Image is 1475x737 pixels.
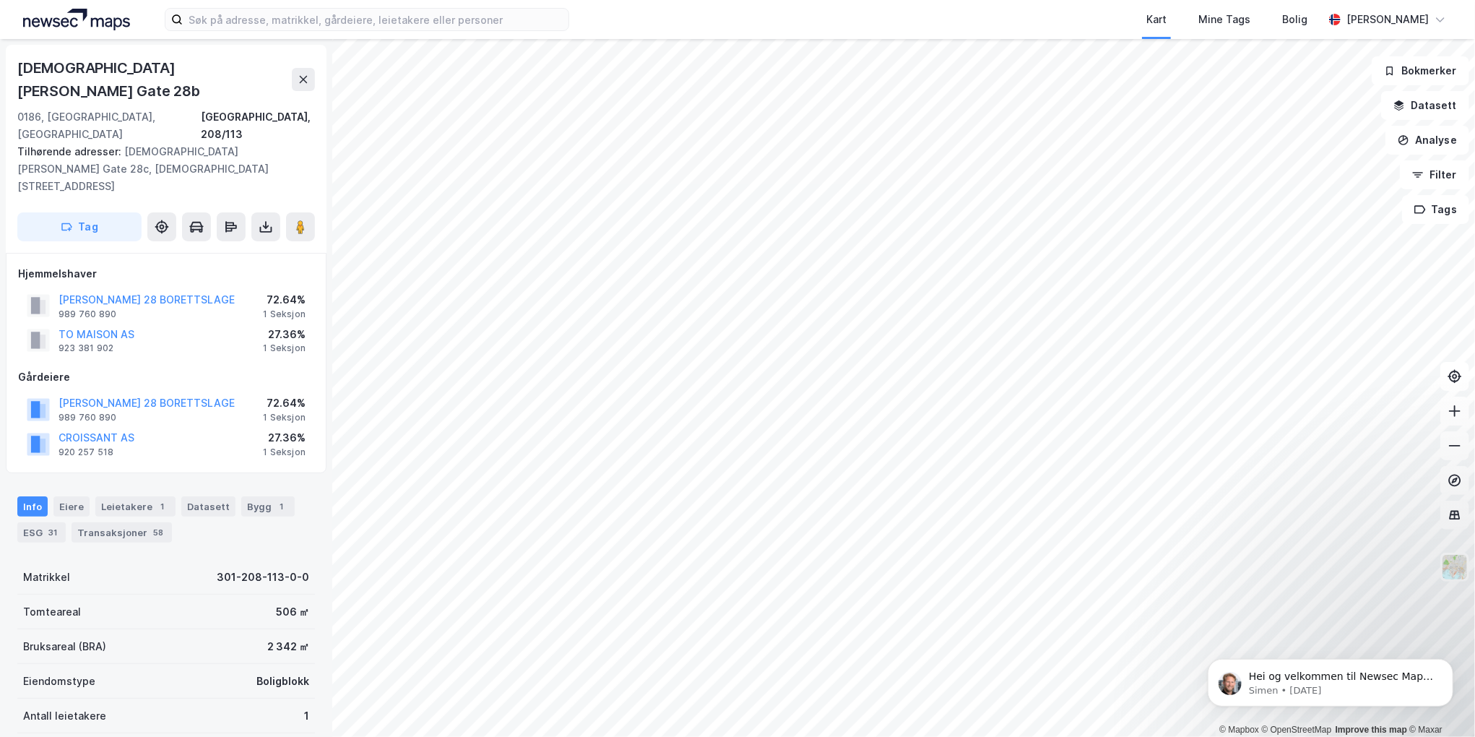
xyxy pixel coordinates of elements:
div: 31 [46,525,60,540]
div: 1 Seksjon [263,412,306,423]
div: 989 760 890 [59,412,116,423]
button: Datasett [1381,91,1469,120]
div: 2 342 ㎡ [267,638,309,655]
div: 58 [150,525,166,540]
div: 72.64% [263,291,306,309]
div: Eiendomstype [23,673,95,690]
img: logo.a4113a55bc3d86da70a041830d287a7e.svg [23,9,130,30]
a: Mapbox [1219,725,1259,735]
div: Bygg [241,496,295,517]
div: Antall leietakere [23,707,106,725]
div: 989 760 890 [59,309,116,320]
img: Z [1441,553,1468,581]
input: Søk på adresse, matrikkel, gårdeiere, leietakere eller personer [183,9,568,30]
div: 923 381 902 [59,342,113,354]
div: Kart [1146,11,1167,28]
button: Bokmerker [1372,56,1469,85]
div: 1 [304,707,309,725]
div: 1 Seksjon [263,342,306,354]
div: Transaksjoner [72,522,172,543]
div: Leietakere [95,496,176,517]
div: Info [17,496,48,517]
div: [GEOGRAPHIC_DATA], 208/113 [201,108,315,143]
button: Analyse [1385,126,1469,155]
iframe: Intercom notifications message [1186,629,1475,730]
div: 1 Seksjon [263,447,306,458]
div: 1 [155,499,170,514]
button: Filter [1400,160,1469,189]
button: Tag [17,212,142,241]
div: [PERSON_NAME] [1346,11,1429,28]
div: [DEMOGRAPHIC_DATA][PERSON_NAME] Gate 28c, [DEMOGRAPHIC_DATA][STREET_ADDRESS] [17,143,303,195]
div: Bruksareal (BRA) [23,638,106,655]
div: 301-208-113-0-0 [217,569,309,586]
div: [DEMOGRAPHIC_DATA][PERSON_NAME] Gate 28b [17,56,292,103]
div: Tomteareal [23,603,81,621]
div: Eiere [53,496,90,517]
div: Datasett [181,496,235,517]
div: Hjemmelshaver [18,265,314,283]
div: 1 [274,499,289,514]
a: OpenStreetMap [1262,725,1332,735]
a: Improve this map [1336,725,1407,735]
div: 0186, [GEOGRAPHIC_DATA], [GEOGRAPHIC_DATA] [17,108,201,143]
div: 72.64% [263,395,306,412]
div: Mine Tags [1198,11,1250,28]
div: Gårdeiere [18,368,314,386]
div: Bolig [1282,11,1307,28]
div: 27.36% [263,326,306,343]
button: Tags [1402,195,1469,224]
div: 27.36% [263,429,306,447]
div: 506 ㎡ [276,603,309,621]
div: 920 257 518 [59,447,113,458]
div: ESG [17,522,66,543]
span: Tilhørende adresser: [17,145,124,158]
div: 1 Seksjon [263,309,306,320]
div: Boligblokk [256,673,309,690]
div: Matrikkel [23,569,70,586]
